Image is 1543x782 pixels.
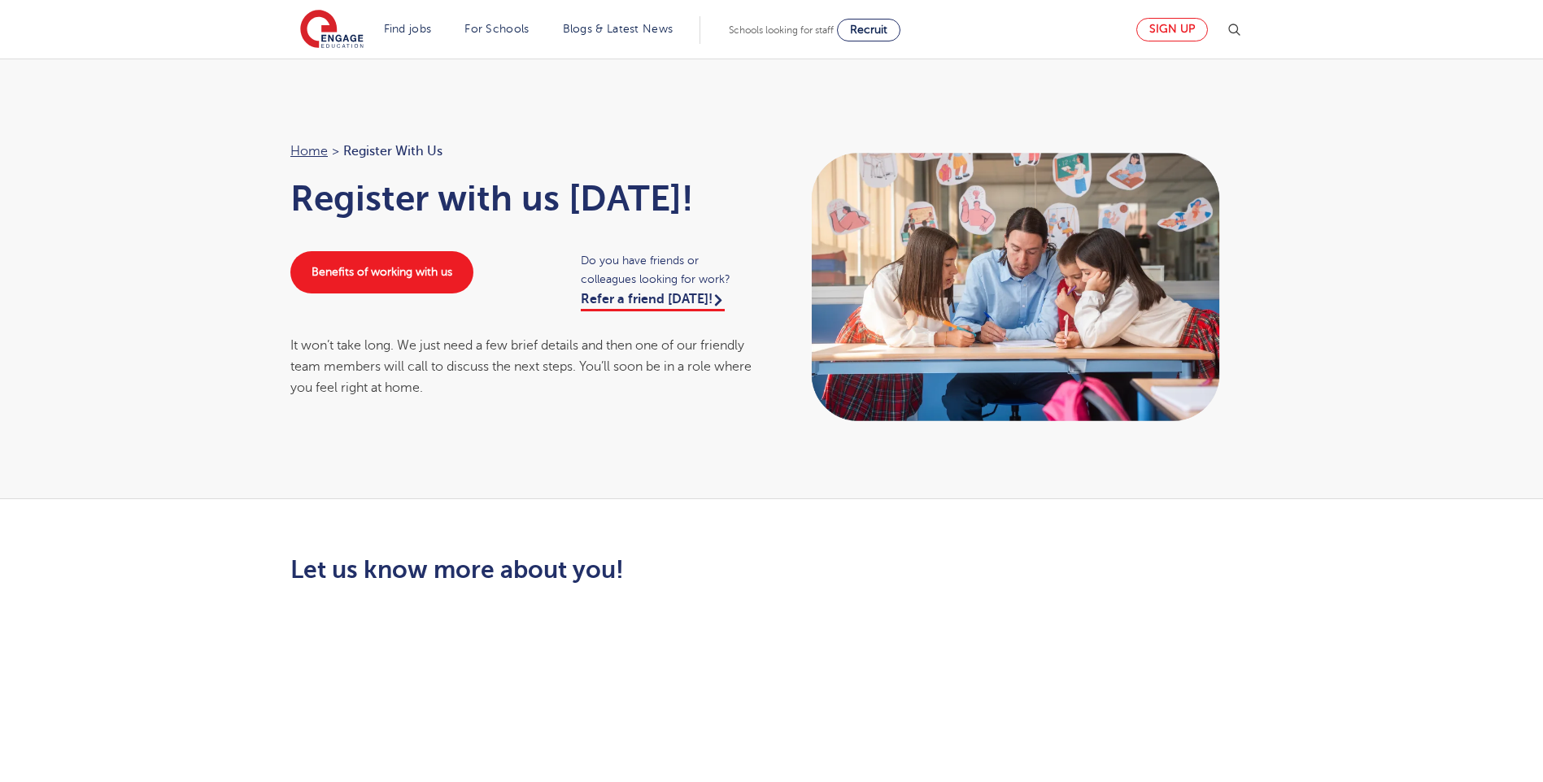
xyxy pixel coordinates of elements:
span: Recruit [850,24,887,36]
a: Home [290,144,328,159]
nav: breadcrumb [290,141,756,162]
span: Do you have friends or colleagues looking for work? [581,251,756,289]
a: Find jobs [384,23,432,35]
span: Schools looking for staff [729,24,834,36]
a: Benefits of working with us [290,251,473,293]
a: Blogs & Latest News [563,23,673,35]
span: > [332,144,339,159]
h2: Let us know more about you! [290,556,924,584]
a: Sign up [1136,18,1208,41]
a: Refer a friend [DATE]! [581,292,725,311]
div: It won’t take long. We just need a few brief details and then one of our friendly team members wi... [290,335,756,399]
a: For Schools [464,23,529,35]
span: Register with us [343,141,442,162]
img: Engage Education [300,10,364,50]
a: Recruit [837,19,900,41]
h1: Register with us [DATE]! [290,178,756,219]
